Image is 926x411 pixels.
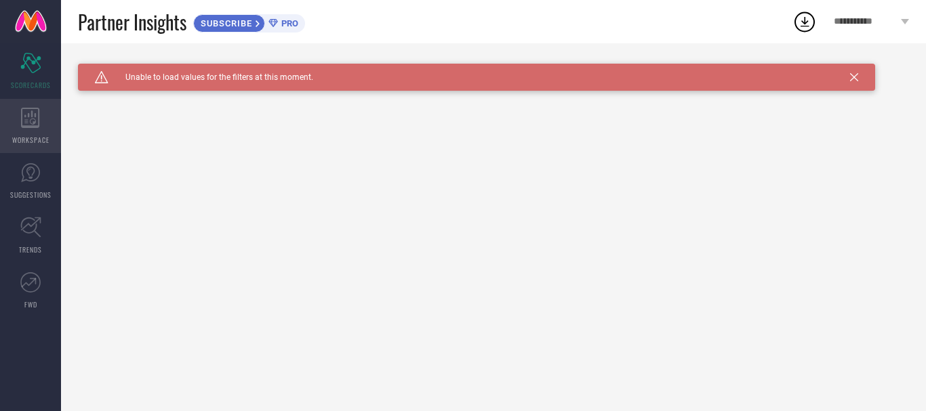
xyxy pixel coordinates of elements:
span: FWD [24,299,37,309]
span: SUGGESTIONS [10,190,52,200]
div: Open download list [792,9,817,34]
span: Unable to load values for the filters at this moment. [108,72,313,82]
span: PRO [278,18,298,28]
span: SUBSCRIBE [194,18,256,28]
span: WORKSPACE [12,135,49,145]
div: Unable to load filters at this moment. Please try later. [78,64,909,74]
span: TRENDS [19,244,42,255]
a: SUBSCRIBEPRO [193,11,305,33]
span: Partner Insights [78,8,186,36]
span: SCORECARDS [11,80,51,90]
